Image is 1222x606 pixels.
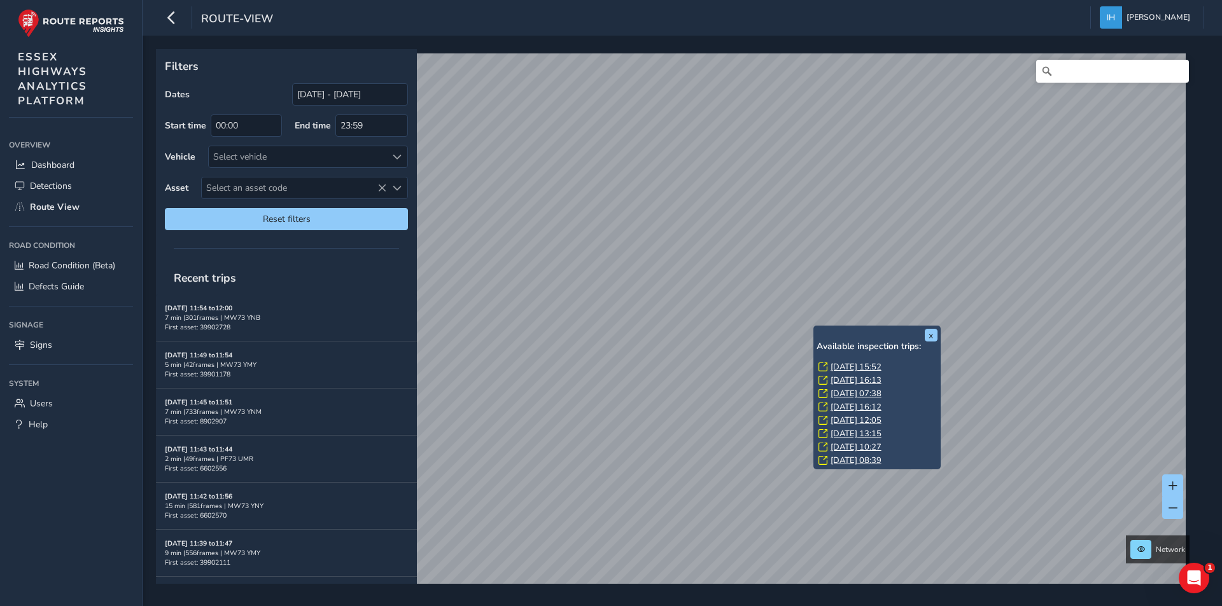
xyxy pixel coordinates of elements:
span: Route View [30,201,80,213]
div: Overview [9,135,133,155]
a: [DATE] 12:05 [831,415,881,426]
a: [DATE] 16:13 [831,375,881,386]
a: Route View [9,196,133,217]
button: Reset filters [165,208,408,230]
span: Detections [30,180,72,192]
span: First asset: 6602556 [165,464,227,473]
span: route-view [201,11,273,29]
span: 1 [1205,563,1215,573]
label: Dates [165,88,190,100]
a: Road Condition (Beta) [9,255,133,276]
strong: [DATE] 11:49 to 11:54 [165,350,232,360]
button: x [925,329,938,341]
strong: [DATE] 11:54 to 12:00 [165,303,232,313]
span: ESSEX HIGHWAYS ANALYTICS PLATFORM [18,50,87,108]
a: [DATE] 10:27 [831,441,881,453]
div: 5 min | 42 frames | MW73 YMY [165,360,408,369]
div: 15 min | 581 frames | MW73 YNY [165,501,408,511]
strong: [DATE] 11:39 to 11:47 [165,539,232,548]
span: Help [29,418,48,430]
span: Defects Guide [29,280,84,293]
div: Select an asset code [386,177,407,198]
span: Road Condition (Beta) [29,259,115,272]
canvas: Map [160,53,1186,598]
a: [DATE] 08:39 [831,455,881,466]
a: Dashboard [9,155,133,176]
a: [DATE] 13:15 [831,428,881,439]
div: 9 min | 556 frames | MW73 YMY [165,548,408,558]
h6: Available inspection trips: [817,341,938,352]
div: Select vehicle [209,146,386,167]
span: Signs [30,339,52,351]
input: Search [1036,60,1189,83]
div: Signage [9,315,133,334]
span: Recent trips [165,261,245,294]
a: Detections [9,176,133,196]
img: rr logo [18,9,124,38]
a: [DATE] 16:12 [831,401,881,413]
a: Signs [9,334,133,355]
span: Reset filters [174,213,398,225]
label: End time [295,120,331,132]
div: 7 min | 301 frames | MW73 YNB [165,313,408,322]
strong: [DATE] 11:43 to 11:44 [165,444,232,454]
strong: [DATE] 11:45 to 11:51 [165,397,232,407]
div: 7 min | 733 frames | MW73 YNM [165,407,408,417]
a: Users [9,393,133,414]
label: Start time [165,120,206,132]
a: Defects Guide [9,276,133,297]
img: diamond-layout [1100,6,1122,29]
p: Filters [165,58,408,74]
span: First asset: 6602570 [165,511,227,520]
span: First asset: 8902907 [165,417,227,426]
span: Dashboard [31,159,74,171]
span: Network [1156,544,1185,554]
button: [PERSON_NAME] [1100,6,1195,29]
span: First asset: 39902111 [165,558,230,567]
iframe: Intercom live chat [1179,563,1209,593]
label: Vehicle [165,151,195,163]
a: [DATE] 07:38 [831,388,881,399]
span: First asset: 39901178 [165,369,230,379]
div: System [9,374,133,393]
a: [DATE] 15:52 [831,361,881,373]
div: 2 min | 49 frames | PF73 UMR [165,454,408,464]
span: First asset: 39902728 [165,322,230,332]
div: Road Condition [9,236,133,255]
a: Help [9,414,133,435]
span: [PERSON_NAME] [1127,6,1190,29]
span: Users [30,397,53,410]
label: Asset [165,182,188,194]
span: Select an asset code [202,177,386,198]
strong: [DATE] 11:42 to 11:56 [165,492,232,501]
